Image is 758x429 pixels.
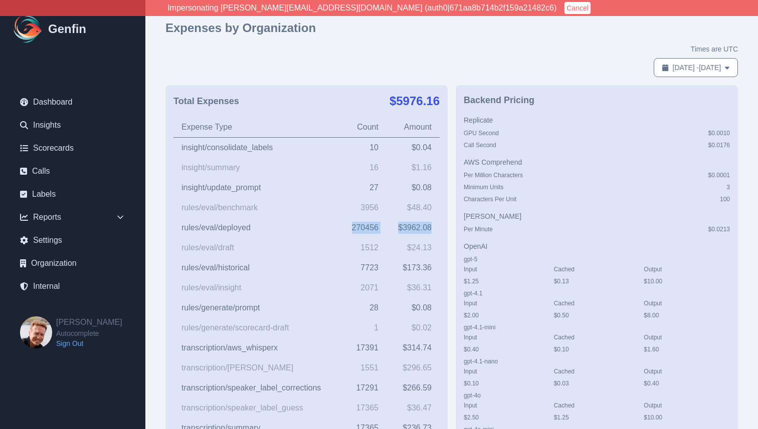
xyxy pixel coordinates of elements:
[673,63,721,73] span: [DATE] - [DATE]
[599,195,730,203] div: 100
[173,218,340,238] td: rules/eval/deployed
[644,277,730,285] div: $ 10.00
[56,328,122,338] span: Autocomplete
[554,277,640,285] div: $ 0.13
[56,338,122,348] a: Sign Out
[564,2,591,14] button: Cancel
[654,58,738,77] button: [DATE] -[DATE]
[165,20,738,36] h1: Expenses by Organization
[12,161,133,181] a: Calls
[173,298,340,318] td: rules/generate/prompt
[173,318,340,338] td: rules/generate/scorecard-draft
[173,94,239,108] h2: Total Expenses
[464,323,730,331] div: gpt-4.1-mini
[12,230,133,250] a: Settings
[12,253,133,273] a: Organization
[340,138,387,158] td: 10
[464,195,595,203] div: Characters Per Unit
[173,198,340,218] td: rules/eval/benchmark
[464,299,550,307] div: Input
[173,158,340,178] td: insight/summary
[644,265,730,273] div: Output
[464,211,730,221] div: [PERSON_NAME]
[464,379,550,387] div: $ 0.10
[554,333,640,341] div: Cached
[464,129,595,137] div: GPU Second
[173,398,340,418] td: transcription/speaker_label_guess
[644,401,730,409] div: Output
[340,198,387,218] td: 3956
[173,258,340,278] td: rules/eval/historical
[464,157,730,167] div: AWS Comprehend
[644,367,730,375] div: Output
[387,398,440,418] td: $ 36.47
[554,379,640,387] div: $ 0.03
[644,413,730,421] div: $ 10.00
[387,198,440,218] td: $ 48.40
[387,278,440,298] td: $ 36.31
[599,141,730,149] div: $ 0.0176
[464,183,595,191] div: Minimum Units
[464,357,730,365] div: gpt-4.1-nano
[390,93,440,109] div: $ 5976.16
[464,171,595,179] div: Per Million Characters
[387,138,440,158] td: $ 0.04
[464,225,595,233] div: Per Minute
[12,184,133,204] a: Labels
[464,289,730,297] div: gpt-4.1
[387,358,440,378] td: $ 296.65
[464,345,550,353] div: $ 0.40
[464,255,730,263] div: gpt-5
[173,238,340,258] td: rules/eval/draft
[56,316,122,328] h2: [PERSON_NAME]
[464,311,550,319] div: $ 2.00
[387,378,440,398] td: $ 266.59
[173,117,340,138] th: Expense Type
[464,277,550,285] div: $ 1.25
[464,391,730,399] div: gpt-4o
[340,318,387,338] td: 1
[340,258,387,278] td: 7723
[554,413,640,421] div: $ 1.25
[340,398,387,418] td: 17365
[340,218,387,238] td: 270456
[644,379,730,387] div: $ 0.40
[464,93,730,107] h2: Backend Pricing
[554,299,640,307] div: Cached
[340,378,387,398] td: 17291
[387,178,440,198] td: $ 0.08
[173,178,340,198] td: insight/update_prompt
[464,241,730,251] div: OpenAI
[464,115,730,125] div: Replicate
[464,333,550,341] div: Input
[387,117,440,138] th: Amount
[691,44,738,54] h5: Times are UTC
[599,129,730,137] div: $ 0.0010
[48,21,86,37] h1: Genfin
[644,299,730,307] div: Output
[340,117,387,138] th: Count
[387,318,440,338] td: $ 0.02
[340,298,387,318] td: 28
[340,158,387,178] td: 16
[599,171,730,179] div: $ 0.0001
[387,338,440,358] td: $ 314.74
[464,401,550,409] div: Input
[173,338,340,358] td: transcription/aws_whisperx
[12,13,44,45] img: Logo
[554,265,640,273] div: Cached
[340,238,387,258] td: 1512
[340,358,387,378] td: 1551
[173,138,340,158] td: insight/consolidate_labels
[644,333,730,341] div: Output
[464,265,550,273] div: Input
[20,316,52,348] img: Brian Dunagan
[599,225,730,233] div: $ 0.0213
[387,218,440,238] td: $ 3962.08
[173,358,340,378] td: transcription/[PERSON_NAME]
[387,258,440,278] td: $ 173.36
[554,345,640,353] div: $ 0.10
[464,367,550,375] div: Input
[554,401,640,409] div: Cached
[173,378,340,398] td: transcription/speaker_label_corrections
